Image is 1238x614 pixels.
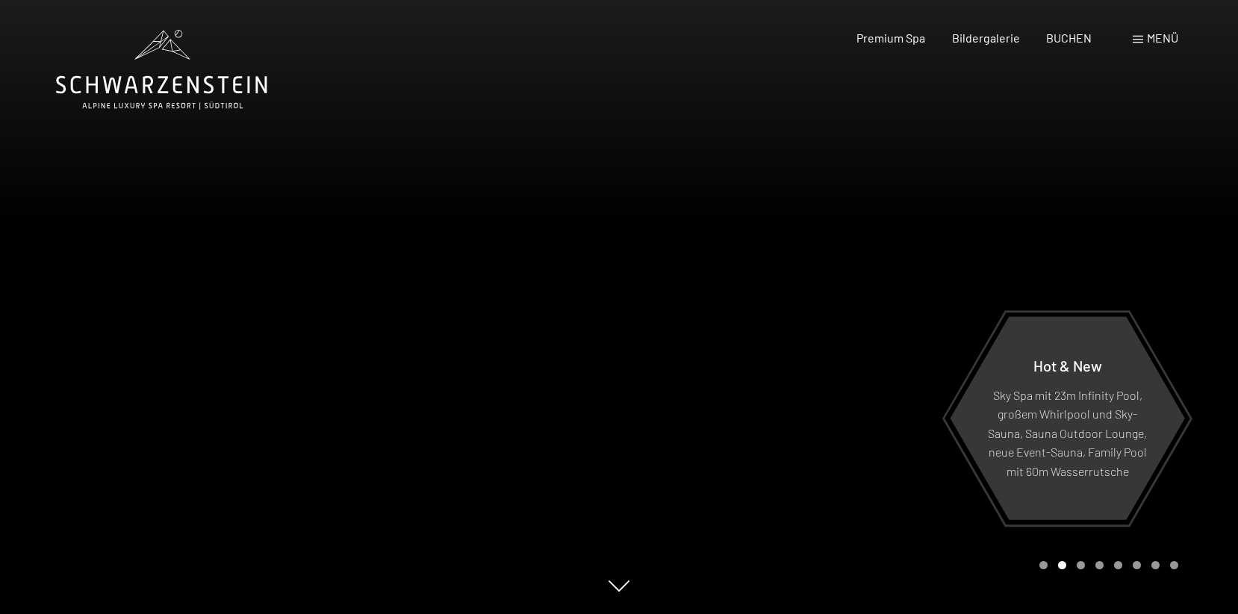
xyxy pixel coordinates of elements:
div: Carousel Page 6 [1133,561,1141,569]
p: Sky Spa mit 23m Infinity Pool, großem Whirlpool und Sky-Sauna, Sauna Outdoor Lounge, neue Event-S... [986,385,1148,480]
a: Bildergalerie [952,31,1020,45]
div: Carousel Page 8 [1170,561,1178,569]
div: Carousel Page 4 [1095,561,1104,569]
div: Carousel Page 7 [1151,561,1160,569]
div: Carousel Page 3 [1077,561,1085,569]
span: Hot & New [1033,356,1102,374]
a: BUCHEN [1046,31,1092,45]
span: Menü [1147,31,1178,45]
div: Carousel Page 5 [1114,561,1122,569]
div: Carousel Page 1 [1039,561,1048,569]
div: Carousel Pagination [1034,561,1178,569]
a: Hot & New Sky Spa mit 23m Infinity Pool, großem Whirlpool und Sky-Sauna, Sauna Outdoor Lounge, ne... [949,316,1186,521]
div: Carousel Page 2 (Current Slide) [1058,561,1066,569]
a: Premium Spa [856,31,925,45]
